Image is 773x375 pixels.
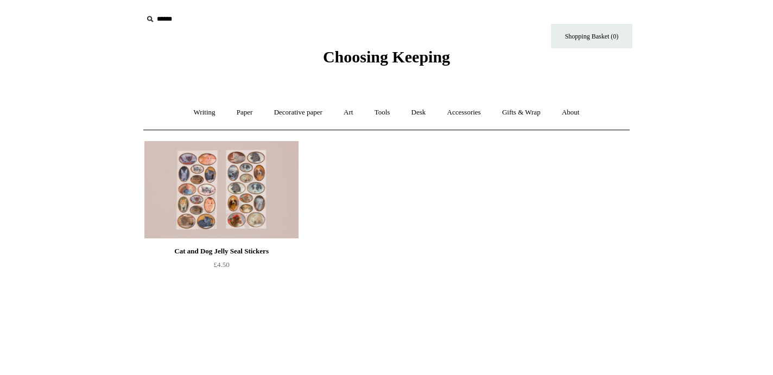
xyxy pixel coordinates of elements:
[552,98,590,127] a: About
[227,98,263,127] a: Paper
[492,98,550,127] a: Gifts & Wrap
[365,98,400,127] a: Tools
[144,141,299,239] a: Cat and Dog Jelly Seal Stickers Cat and Dog Jelly Seal Stickers
[144,245,299,289] a: Cat and Dog Jelly Seal Stickers £4.50
[144,141,299,239] img: Cat and Dog Jelly Seal Stickers
[213,260,229,269] span: £4.50
[323,56,450,64] a: Choosing Keeping
[334,98,363,127] a: Art
[323,48,450,66] span: Choosing Keeping
[147,245,296,258] div: Cat and Dog Jelly Seal Stickers
[402,98,436,127] a: Desk
[264,98,332,127] a: Decorative paper
[438,98,491,127] a: Accessories
[551,24,632,48] a: Shopping Basket (0)
[184,98,225,127] a: Writing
